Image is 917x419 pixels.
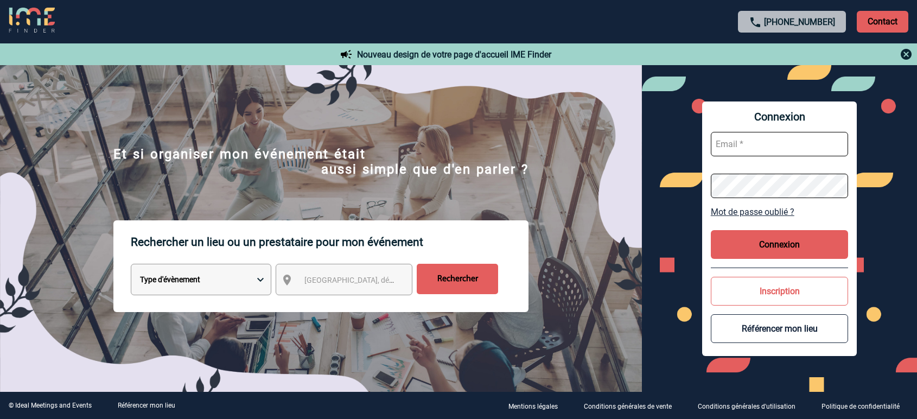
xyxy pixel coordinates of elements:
a: [PHONE_NUMBER] [764,17,835,27]
img: call-24-px.png [749,16,762,29]
a: Conditions générales d'utilisation [689,401,813,411]
p: Conditions générales d'utilisation [698,403,795,410]
button: Connexion [711,230,849,259]
a: Mot de passe oublié ? [711,207,849,217]
a: Mentions légales [500,401,575,411]
p: Politique de confidentialité [822,403,900,410]
input: Email * [711,132,849,156]
span: Connexion [711,110,849,123]
button: Inscription [711,277,849,306]
a: Politique de confidentialité [813,401,917,411]
span: [GEOGRAPHIC_DATA], département, région... [304,276,455,284]
p: Conditions générales de vente [584,403,672,410]
p: Mentions légales [508,403,558,410]
p: Contact [857,11,908,33]
button: Référencer mon lieu [711,314,849,343]
p: Rechercher un lieu ou un prestataire pour mon événement [131,220,528,264]
a: Conditions générales de vente [575,401,689,411]
div: © Ideal Meetings and Events [9,402,92,409]
input: Rechercher [417,264,498,294]
a: Référencer mon lieu [118,402,175,409]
